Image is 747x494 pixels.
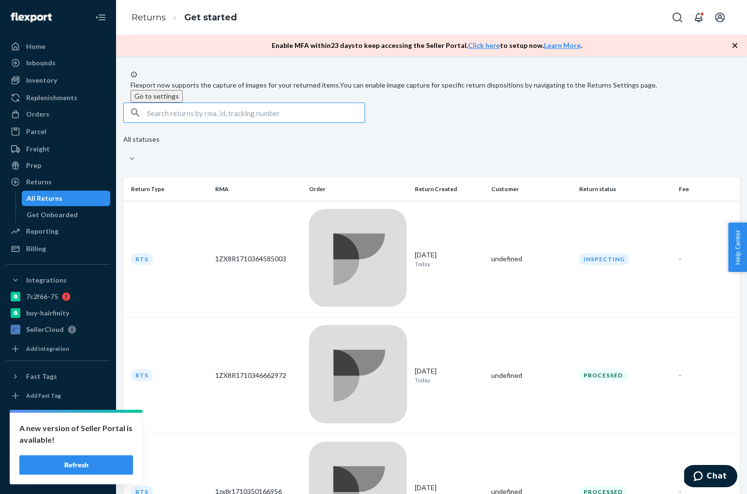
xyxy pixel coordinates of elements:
[272,41,582,50] p: Enable MFA within 23 days to keep accessing the Seller Portal. to setup now. .
[544,41,581,49] a: Learn More
[26,275,67,285] div: Integrations
[6,450,110,466] a: Help Center
[26,308,69,318] div: buy-hairfinity
[215,254,301,264] div: 1ZX8R1710364585003
[6,418,110,433] a: Settings
[131,81,340,89] span: Flexport now supports the capture of images for your returned items.
[675,178,740,201] th: Fee
[147,103,365,122] input: Search returns by rma, id, tracking number
[27,194,62,203] div: All Returns
[6,106,110,122] a: Orders
[26,75,57,85] div: Inventory
[215,371,301,380] div: 1ZX8R1710346662972
[684,465,737,489] iframe: To enrich screen reader interactions, please activate Accessibility in Grammarly extension settings
[579,369,627,381] div: Processed
[26,344,69,353] div: Add Integration
[131,369,153,381] div: RTS
[6,55,110,71] a: Inbounds
[6,289,110,304] a: 7c2f66-75
[26,244,46,254] div: Billing
[123,178,211,201] th: Return Type
[123,135,160,144] div: All statuses
[6,141,110,157] a: Freight
[26,127,46,136] div: Parcel
[131,253,153,265] div: RTS
[26,372,57,381] div: Fast Tags
[19,455,133,475] button: Refresh
[211,178,305,201] th: RMA
[575,178,675,201] th: Return status
[11,13,52,22] img: Flexport logo
[26,109,49,119] div: Orders
[19,422,133,446] p: A new version of Seller Portal is available!
[184,12,237,23] a: Get started
[26,292,58,301] div: 7c2f66-75
[26,42,45,51] div: Home
[26,325,64,334] div: SellerCloud
[6,341,110,357] a: Add Integration
[305,178,411,201] th: Order
[6,124,110,139] a: Parcel
[728,223,747,272] button: Help Center
[132,12,166,23] a: Returns
[6,174,110,190] a: Returns
[22,207,111,223] a: Get Onboarded
[131,90,183,103] button: Go to settings
[6,39,110,54] a: Home
[6,73,110,88] a: Inventory
[26,161,41,170] div: Prep
[668,8,687,27] button: Open Search Box
[487,178,575,201] th: Customer
[26,144,50,154] div: Freight
[411,178,487,201] th: Return Created
[6,434,110,449] button: Talk to Support
[91,8,110,27] button: Close Navigation
[689,8,708,27] button: Open notifications
[6,158,110,173] a: Prep
[26,391,61,400] div: Add Fast Tag
[6,388,110,404] a: Add Fast Tag
[124,3,245,32] ol: breadcrumbs
[26,93,77,103] div: Replenishments
[6,369,110,384] button: Fast Tags
[22,191,111,206] a: All Returns
[340,81,657,89] span: You can enable image capture for specific return dispositions by navigating to the Returns Settin...
[491,254,571,264] div: undefined
[6,272,110,288] button: Integrations
[679,254,732,264] div: -
[6,305,110,321] a: buy-hairfinity
[26,226,59,236] div: Reporting
[6,90,110,105] a: Replenishments
[710,8,730,27] button: Open account menu
[415,250,483,268] div: [DATE]
[6,241,110,256] a: Billing
[415,366,483,384] div: [DATE]
[6,322,110,337] a: SellerCloud
[26,58,56,68] div: Inbounds
[26,177,52,187] div: Returns
[6,224,110,239] a: Reporting
[415,376,483,384] p: Today
[468,41,500,49] a: Click here
[415,260,483,268] p: Today
[579,253,629,265] div: Inspecting
[27,210,78,220] div: Get Onboarded
[679,371,732,380] div: -
[491,371,571,380] div: undefined
[6,467,110,482] button: Give Feedback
